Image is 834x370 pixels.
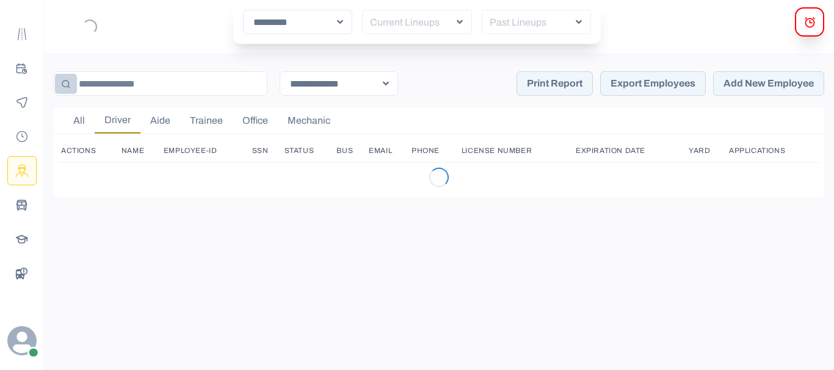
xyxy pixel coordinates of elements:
[727,139,819,162] th: Applications
[7,258,37,288] button: BusData
[95,108,140,133] button: Driver
[7,326,37,355] svg: avatar
[686,139,727,162] th: Yard
[7,190,37,219] button: Buses
[278,108,340,133] button: Mechanic
[365,15,459,30] p: Current Lineups
[7,224,37,254] button: Schools
[59,139,119,162] th: Actions
[282,139,335,162] th: Status
[250,139,282,162] th: SSN
[63,108,95,133] button: All
[713,71,824,96] button: Add New Employee
[7,88,37,117] button: Monitoring
[7,122,37,151] button: Payroll
[7,54,37,83] button: Planning
[723,77,814,89] p: Add New Employee
[233,108,278,133] button: Office
[795,7,824,37] button: alerts Modal
[161,139,250,162] th: Employee-ID
[180,108,233,133] button: Trainee
[573,139,686,162] th: Expiration Date
[140,108,180,133] button: Aide
[7,20,37,49] button: Route Templates
[366,139,409,162] th: Email
[527,77,582,89] p: Print Report
[459,139,573,162] th: License Number
[409,139,459,162] th: Phone
[119,139,161,162] th: Name
[334,139,366,162] th: Bus
[517,71,593,96] button: Print Report
[7,156,37,185] button: Drivers
[485,15,578,30] p: Past Lineups
[611,77,695,89] p: Export Employees
[600,71,706,96] button: Export Employees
